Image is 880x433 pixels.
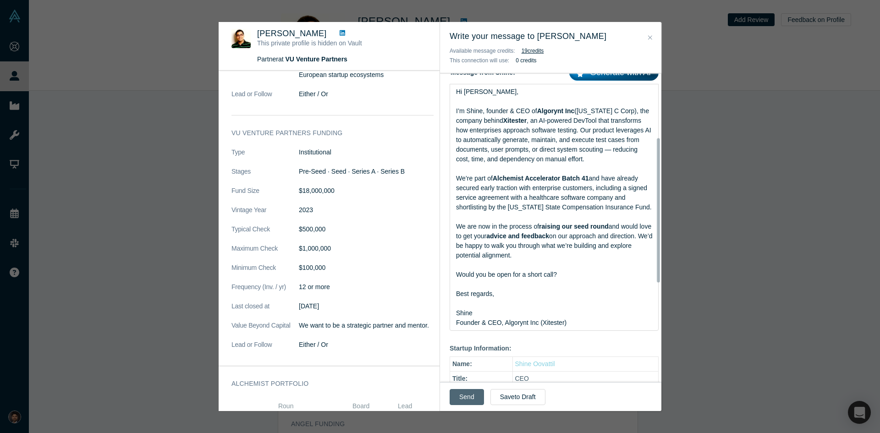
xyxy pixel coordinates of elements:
[231,167,299,186] dt: Stages
[450,57,509,64] span: This connection will use:
[450,389,484,405] button: Send
[278,398,296,424] th: Round
[299,225,434,234] dd: $500,000
[296,398,352,424] th: As
[231,301,299,321] dt: Last closed at
[486,232,549,240] span: advice and feedback
[391,398,434,424] th: Lead Investor
[231,225,299,244] dt: Typical Check
[456,271,557,278] span: Would you be open for a short call?
[352,398,391,424] th: Board Member
[522,46,544,55] button: 19credits
[493,175,589,182] span: Alchemist Accelerator Batch 41
[299,148,434,157] dd: Institutional
[456,117,653,163] span: , an AI-powered DevTool that transforms how enterprises approach software testing. Our product le...
[231,148,299,167] dt: Type
[456,319,566,326] span: Founder & CEO, Algorynt Inc (Xitester)
[231,29,251,48] img: Aakash Jain's Profile Image
[456,309,473,317] span: Shine
[257,55,347,63] span: Partner at
[456,223,539,230] span: We are now in the process of
[299,186,434,196] dd: $18,000,000
[299,321,434,330] p: We want to be a strategic partner and mentor.
[231,379,421,389] h3: Alchemist Portfolio
[456,175,493,182] span: We’re part of
[299,282,434,292] dd: 12 or more
[299,340,434,350] dd: Either / Or
[231,282,299,301] dt: Frequency (Inv. / yr)
[537,107,575,115] span: Algorynt Inc
[516,57,536,64] b: 0 credits
[456,107,537,115] span: I’m Shine, founder & CEO of
[231,263,299,282] dt: Minimum Check
[450,48,515,54] span: Available message credits:
[645,33,655,43] button: Close
[286,55,347,63] a: VU Venture Partners
[456,232,654,259] span: on our approach and direction. We’d be happy to walk you through what we’re building and explore ...
[231,128,421,138] h3: VU Venture Partners funding
[456,87,653,328] div: rdw-editor
[456,88,518,95] span: Hi [PERSON_NAME],
[299,244,434,253] dd: $1,000,000
[539,223,609,230] span: raising our seed round
[257,38,401,48] p: This private profile is hidden on Vault
[299,205,434,215] dd: 2023
[299,167,434,176] dd: Pre-Seed · Seed · Series A · Series B
[231,89,299,109] dt: Lead or Follow
[450,30,652,43] h3: Write your message to [PERSON_NAME]
[299,301,434,311] dd: [DATE]
[231,340,299,359] dt: Lead or Follow
[456,290,494,297] span: Best regards,
[231,205,299,225] dt: Vintage Year
[257,29,327,38] span: [PERSON_NAME]
[231,244,299,263] dt: Maximum Check
[231,186,299,205] dt: Fund Size
[450,84,659,331] div: rdw-wrapper
[299,89,434,99] dd: Either / Or
[231,321,299,340] dt: Value Beyond Capital
[503,117,527,124] span: Xitester
[299,263,434,273] dd: $100,000
[490,389,545,405] button: Saveto Draft
[231,398,278,424] th: Company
